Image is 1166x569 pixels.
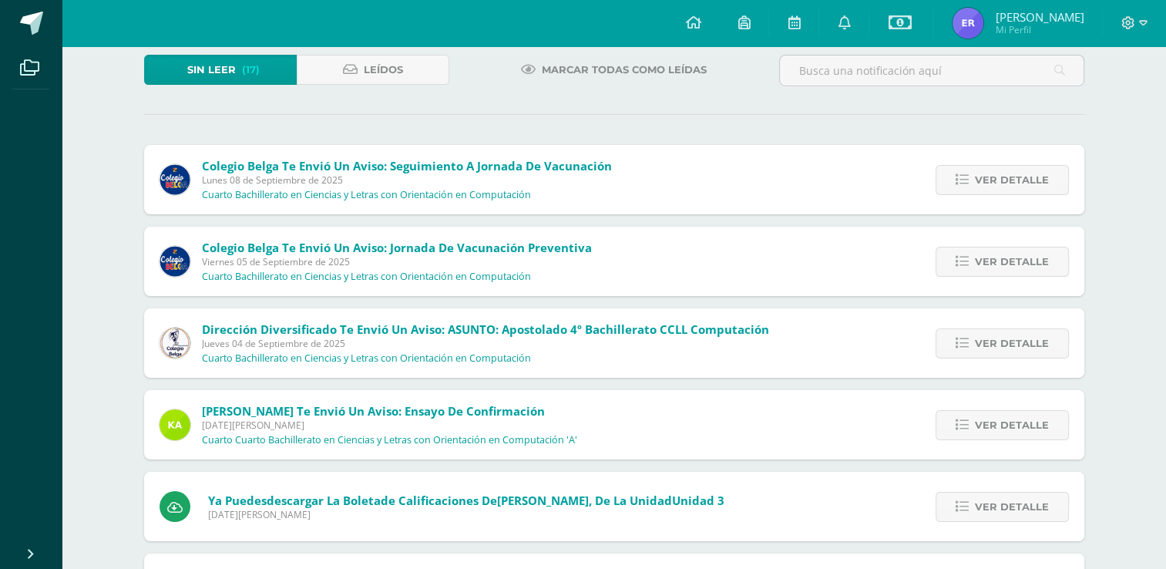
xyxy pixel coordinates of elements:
span: Ver detalle [975,166,1049,194]
a: Sin leer(17) [144,55,297,85]
span: Ver detalle [975,247,1049,276]
span: descargar la boleta [267,493,381,508]
span: Ver detalle [975,411,1049,439]
img: 8e9f1d7bb0204b50e559561e123e1a63.png [160,409,190,440]
img: 15af0341f365c2b1691b71936454181d.png [953,8,983,39]
a: Marcar todas como leídas [502,55,726,85]
span: [PERSON_NAME] te envió un aviso: Ensayo de Confirmación [202,403,545,419]
span: Unidad 3 [672,493,724,508]
span: [PERSON_NAME] [497,493,589,508]
span: Ver detalle [975,329,1049,358]
p: Cuarto Cuarto Bachillerato en Ciencias y Letras con Orientación en Computación 'A' [202,434,577,446]
span: Ya puedes de calificaciones de , de la unidad [208,493,724,508]
p: Cuarto Bachillerato en Ciencias y Letras con Orientación en Computación [202,352,531,365]
input: Busca una notificación aquí [780,56,1084,86]
span: [DATE][PERSON_NAME] [202,419,577,432]
p: Cuarto Bachillerato en Ciencias y Letras con Orientación en Computación [202,271,531,283]
img: 544bf8086bc8165e313644037ea68f8d.png [160,328,190,359]
span: Lunes 08 de Septiembre de 2025 [202,173,612,187]
p: Cuarto Bachillerato en Ciencias y Letras con Orientación en Computación [202,189,531,201]
span: Marcar todas como leídas [542,56,707,84]
span: [PERSON_NAME] [995,9,1084,25]
span: Mi Perfil [995,23,1084,36]
span: Ver detalle [975,493,1049,521]
span: Sin leer [187,56,236,84]
span: [DATE][PERSON_NAME] [208,508,724,521]
span: Jueves 04 de Septiembre de 2025 [202,337,769,350]
span: Viernes 05 de Septiembre de 2025 [202,255,592,268]
img: 919ad801bb7643f6f997765cf4083301.png [160,246,190,277]
a: Leídos [297,55,449,85]
span: Dirección Diversificado te envió un aviso: ASUNTO: Apostolado 4º Bachillerato CCLL Computación [202,322,769,337]
span: Colegio Belga te envió un aviso: Jornada de vacunación preventiva [202,240,592,255]
span: Colegio Belga te envió un aviso: Seguimiento a Jornada de Vacunación [202,158,612,173]
span: (17) [242,56,260,84]
img: 919ad801bb7643f6f997765cf4083301.png [160,164,190,195]
span: Leídos [364,56,403,84]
